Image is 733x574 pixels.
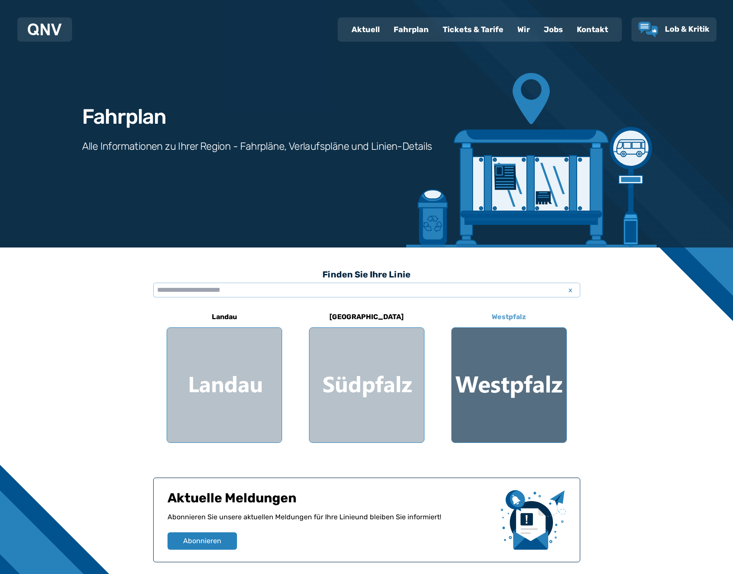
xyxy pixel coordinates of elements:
[168,532,237,550] button: Abonnieren
[436,18,510,41] a: Tickets & Tarife
[309,307,424,443] a: [GEOGRAPHIC_DATA] Region Südpfalz
[510,18,537,41] a: Wir
[28,21,62,38] a: QNV Logo
[208,310,240,324] h6: Landau
[153,265,580,284] h3: Finden Sie Ihre Linie
[387,18,436,41] a: Fahrplan
[168,512,494,532] p: Abonnieren Sie unsere aktuellen Meldungen für Ihre Linie und bleiben Sie informiert!
[168,490,494,512] h1: Aktuelle Meldungen
[345,18,387,41] a: Aktuell
[638,22,710,37] a: Lob & Kritik
[501,490,566,550] img: newsletter
[565,285,577,295] span: x
[82,139,432,153] h3: Alle Informationen zu Ihrer Region - Fahrpläne, Verlaufspläne und Linien-Details
[167,307,282,443] a: Landau Region Landau
[451,307,567,443] a: Westpfalz Region Westpfalz
[28,23,62,36] img: QNV Logo
[488,310,529,324] h6: Westpfalz
[183,536,221,546] span: Abonnieren
[570,18,615,41] a: Kontakt
[665,24,710,34] span: Lob & Kritik
[537,18,570,41] a: Jobs
[82,106,166,127] h1: Fahrplan
[326,310,407,324] h6: [GEOGRAPHIC_DATA]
